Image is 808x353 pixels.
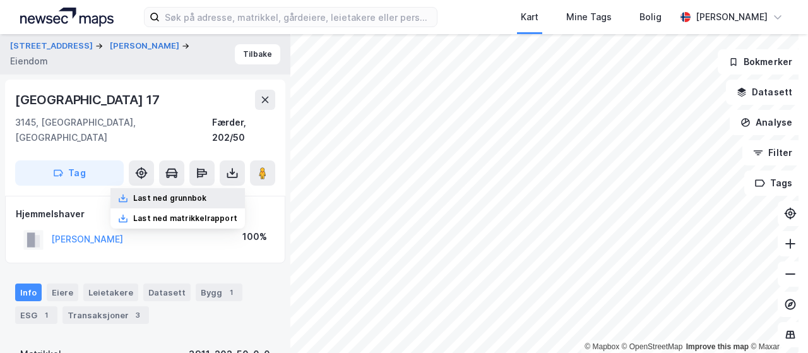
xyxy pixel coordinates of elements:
div: Eiere [47,284,78,301]
button: Datasett [726,80,803,105]
div: Info [15,284,42,301]
div: Transaksjoner [62,306,149,324]
button: Filter [742,140,803,165]
div: 3145, [GEOGRAPHIC_DATA], [GEOGRAPHIC_DATA] [15,115,212,145]
button: [STREET_ADDRESS] [10,40,95,52]
button: Tilbake [235,44,280,64]
img: logo.a4113a55bc3d86da70a041830d287a7e.svg [20,8,114,27]
iframe: Chat Widget [745,292,808,353]
div: Last ned grunnbok [133,193,206,203]
div: 1 [225,286,237,299]
div: 100% [242,229,267,244]
div: 1 [40,309,52,321]
div: [GEOGRAPHIC_DATA] 17 [15,90,162,110]
div: Bygg [196,284,242,301]
div: Kontrollprogram for chat [745,292,808,353]
button: Analyse [730,110,803,135]
a: OpenStreetMap [622,342,683,351]
button: Bokmerker [718,49,803,75]
div: 3 [131,309,144,321]
div: Bolig [639,9,662,25]
div: Eiendom [10,54,48,69]
button: Tag [15,160,124,186]
button: Tags [744,171,803,196]
div: [PERSON_NAME] [696,9,768,25]
div: Leietakere [83,284,138,301]
a: Improve this map [686,342,749,351]
button: [PERSON_NAME] [110,40,182,52]
div: Mine Tags [566,9,612,25]
div: Last ned matrikkelrapport [133,213,237,224]
input: Søk på adresse, matrikkel, gårdeiere, leietakere eller personer [160,8,437,27]
div: ESG [15,306,57,324]
div: Færder, 202/50 [212,115,275,145]
div: Datasett [143,284,191,301]
div: Kart [521,9,538,25]
div: Hjemmelshaver [16,206,275,222]
a: Mapbox [585,342,619,351]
